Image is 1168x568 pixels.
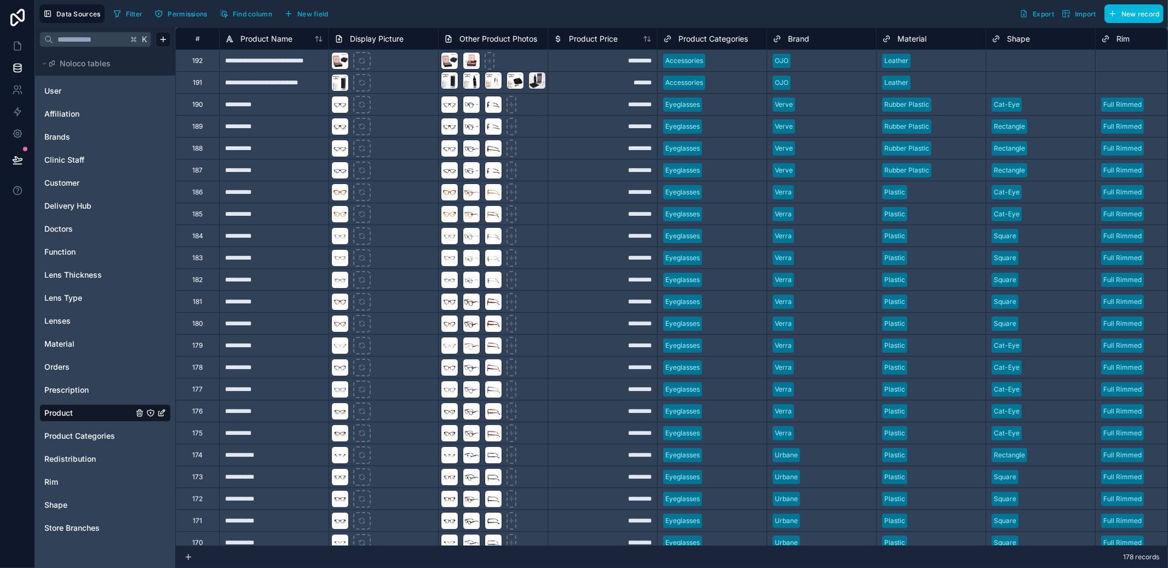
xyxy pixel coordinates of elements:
[994,122,1025,131] div: Rectangle
[192,144,203,153] div: 188
[1103,516,1142,526] div: Full Rimmed
[665,385,700,394] div: Eyeglasses
[775,472,798,482] div: Urbane
[44,200,91,211] span: Delivery Hub
[994,297,1016,307] div: Square
[44,154,133,165] a: Clinic Staff
[44,362,133,372] a: Orders
[44,315,133,326] a: Lenses
[994,231,1016,241] div: Square
[775,231,792,241] div: Verra
[44,338,133,349] a: Material
[39,519,171,537] div: Store Branches
[994,144,1025,153] div: Rectangle
[884,144,929,153] div: Rubber Plastic
[44,246,133,257] a: Function
[994,100,1020,110] div: Cat-Eye
[192,122,203,131] div: 189
[39,56,164,71] button: Noloco tables
[884,428,905,438] div: Plastic
[665,187,700,197] div: Eyeglasses
[994,363,1020,372] div: Cat-Eye
[994,165,1025,175] div: Rectangle
[1103,231,1142,241] div: Full Rimmed
[1103,385,1142,394] div: Full Rimmed
[884,231,905,241] div: Plastic
[884,472,905,482] div: Plastic
[192,429,203,438] div: 175
[775,450,798,460] div: Urbane
[44,269,102,280] span: Lens Thickness
[994,209,1020,219] div: Cat-Eye
[884,341,905,351] div: Plastic
[44,385,89,395] span: Prescription
[665,363,700,372] div: Eyeglasses
[884,494,905,504] div: Plastic
[775,144,793,153] div: Verve
[39,4,105,23] button: Data Sources
[1033,10,1054,18] span: Export
[44,408,73,418] span: Product
[775,275,792,285] div: Verra
[665,516,700,526] div: Eyeglasses
[775,187,792,197] div: Verra
[39,335,171,353] div: Material
[884,319,905,329] div: Plastic
[192,473,203,481] div: 173
[994,472,1016,482] div: Square
[1103,428,1142,438] div: Full Rimmed
[192,385,203,394] div: 177
[39,151,171,169] div: Clinic Staff
[884,538,905,548] div: Plastic
[44,523,133,533] a: Store Branches
[192,538,203,547] div: 170
[775,538,798,548] div: Urbane
[775,363,792,372] div: Verra
[1103,144,1142,153] div: Full Rimmed
[56,10,101,18] span: Data Sources
[1103,538,1142,548] div: Full Rimmed
[39,174,171,192] div: Customer
[569,33,618,44] span: Product Price
[39,197,171,215] div: Delivery Hub
[39,496,171,514] div: Shape
[151,5,211,22] button: Permissions
[1103,494,1142,504] div: Full Rimmed
[775,494,798,504] div: Urbane
[775,385,792,394] div: Verra
[44,131,70,142] span: Brands
[1103,406,1142,416] div: Full Rimmed
[1123,553,1159,561] span: 178 records
[665,78,703,88] div: Accessories
[350,33,404,44] span: Display Picture
[884,209,905,219] div: Plastic
[994,385,1020,394] div: Cat-Eye
[44,408,133,418] a: Product
[665,231,700,241] div: Eyeglasses
[39,427,171,445] div: Product Categories
[775,165,793,175] div: Verve
[39,381,171,399] div: Prescription
[44,269,133,280] a: Lens Thickness
[44,431,115,441] span: Product Categories
[994,253,1016,263] div: Square
[665,538,700,548] div: Eyeglasses
[44,223,73,234] span: Doctors
[775,122,793,131] div: Verve
[1058,4,1100,23] button: Import
[192,232,203,240] div: 184
[44,431,133,441] a: Product Categories
[192,166,203,175] div: 187
[39,128,171,146] div: Brands
[884,253,905,263] div: Plastic
[897,33,927,44] span: Material
[884,385,905,394] div: Plastic
[44,500,133,510] a: Shape
[39,450,171,468] div: Redistribution
[44,292,133,303] a: Lens Type
[884,165,929,175] div: Rubber Plastic
[1103,209,1142,219] div: Full Rimmed
[39,289,171,307] div: Lens Type
[884,56,908,66] div: Leather
[44,362,70,372] span: Orders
